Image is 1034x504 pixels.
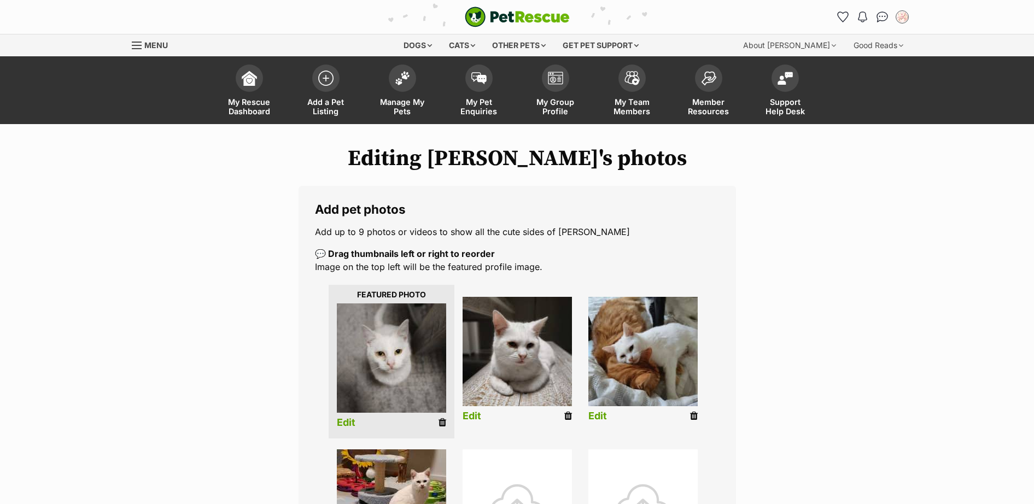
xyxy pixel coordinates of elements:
[465,7,570,27] img: logo-cat-932fe2b9b8326f06289b0f2fb663e598f794de774fb13d1741a6617ecf9a85b4.svg
[778,72,793,85] img: help-desk-icon-fdf02630f3aa405de69fd3d07c3f3aa587a6932b1a1747fa1d2bba05be0121f9.svg
[364,59,441,124] a: Manage My Pets
[834,8,911,26] ul: Account quick links
[531,97,580,116] span: My Group Profile
[463,297,572,406] img: u1yazm6jhezr0rmrkoob.jpg
[395,71,410,85] img: manage-my-pets-icon-02211641906a0b7f246fdf0571729dbe1e7629f14944591b6c1af311fb30b64b.svg
[588,297,698,406] img: atikx0psw7vjcujjircg.jpg
[834,8,852,26] a: Favourites
[858,11,867,22] img: notifications-46538b983faf8c2785f20acdc204bb7945ddae34d4c08c2a6579f10ce5e182be.svg
[747,59,823,124] a: Support Help Desk
[517,59,594,124] a: My Group Profile
[301,97,350,116] span: Add a Pet Listing
[144,40,168,50] span: Menu
[846,34,911,56] div: Good Reads
[132,146,903,171] h1: Editing [PERSON_NAME]'s photos
[132,34,176,54] a: Menu
[897,11,908,22] img: Give a Kitty a Home profile pic
[315,247,720,273] p: Image on the top left will be the featured profile image.
[684,97,733,116] span: Member Resources
[318,71,334,86] img: add-pet-listing-icon-0afa8454b4691262ce3f59096e99ab1cd57d4a30225e0717b998d2c9b9846f56.svg
[211,59,288,124] a: My Rescue Dashboard
[225,97,274,116] span: My Rescue Dashboard
[893,8,911,26] button: My account
[874,8,891,26] a: Conversations
[337,417,355,429] a: Edit
[441,34,483,56] div: Cats
[854,8,872,26] button: Notifications
[761,97,810,116] span: Support Help Desk
[315,202,720,216] legend: Add pet photos
[463,411,481,422] a: Edit
[624,71,640,85] img: team-members-icon-5396bd8760b3fe7c0b43da4ab00e1e3bb1a5d9ba89233759b79545d2d3fc5d0d.svg
[555,34,646,56] div: Get pet support
[441,59,517,124] a: My Pet Enquiries
[594,59,670,124] a: My Team Members
[701,71,716,86] img: member-resources-icon-8e73f808a243e03378d46382f2149f9095a855e16c252ad45f914b54edf8863c.svg
[607,97,657,116] span: My Team Members
[396,34,440,56] div: Dogs
[670,59,747,124] a: Member Resources
[465,7,570,27] a: PetRescue
[378,97,427,116] span: Manage My Pets
[484,34,553,56] div: Other pets
[288,59,364,124] a: Add a Pet Listing
[242,71,257,86] img: dashboard-icon-eb2f2d2d3e046f16d808141f083e7271f6b2e854fb5c12c21221c1fb7104beca.svg
[735,34,844,56] div: About [PERSON_NAME]
[315,225,720,238] p: Add up to 9 photos or videos to show all the cute sides of [PERSON_NAME]
[548,72,563,85] img: group-profile-icon-3fa3cf56718a62981997c0bc7e787c4b2cf8bcc04b72c1350f741eb67cf2f40e.svg
[454,97,504,116] span: My Pet Enquiries
[877,11,888,22] img: chat-41dd97257d64d25036548639549fe6c8038ab92f7586957e7f3b1b290dea8141.svg
[588,411,607,422] a: Edit
[471,72,487,84] img: pet-enquiries-icon-7e3ad2cf08bfb03b45e93fb7055b45f3efa6380592205ae92323e6603595dc1f.svg
[337,303,446,413] img: dog9mxnllk3sov3edhn1.jpg
[315,248,495,259] b: 💬 Drag thumbnails left or right to reorder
